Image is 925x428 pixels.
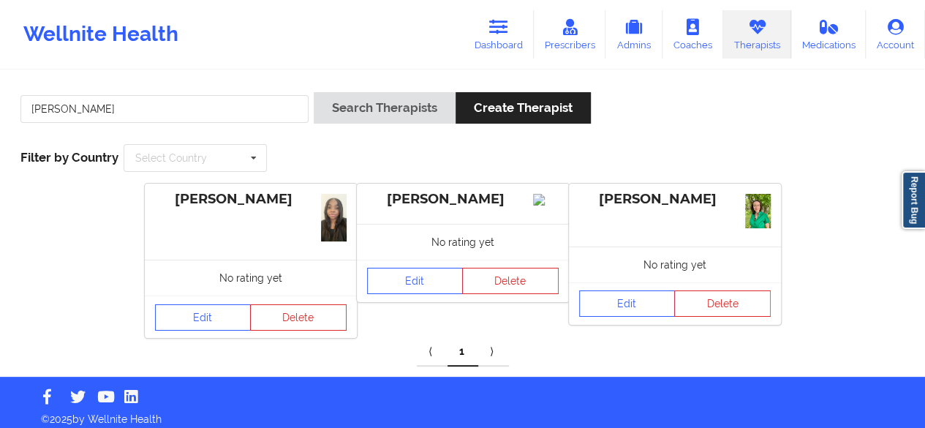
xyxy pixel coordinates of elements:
a: Medications [791,10,867,59]
a: Admins [605,10,662,59]
button: Delete [462,268,559,294]
a: Edit [579,290,676,317]
img: b7a0e288-92d7-41a2-858b-4fc4c1fe400dIMG_9632.jpg [745,194,771,228]
a: Prescribers [534,10,606,59]
a: Previous item [417,337,448,367]
a: Next item [478,337,509,367]
div: [PERSON_NAME] [579,191,771,208]
span: Filter by Country [20,150,118,165]
div: No rating yet [357,224,569,260]
p: © 2025 by Wellnite Health [31,402,894,427]
a: Coaches [662,10,723,59]
div: Pagination Navigation [417,337,509,367]
a: Edit [155,304,252,331]
button: Search Therapists [314,92,456,124]
a: Account [866,10,925,59]
button: Delete [250,304,347,331]
a: Therapists [723,10,791,59]
a: Edit [367,268,464,294]
a: 1 [448,337,478,367]
div: No rating yet [569,247,781,282]
button: Create Therapist [456,92,591,124]
div: No rating yet [145,260,357,296]
img: 20dbb611-6c68-41fd-9d4c-824c086db3f8_15B571AC-FB94-4A95-96CB-F092983D4682.jpeg [321,194,347,241]
div: [PERSON_NAME] [155,191,347,208]
a: Dashboard [464,10,534,59]
img: Image%2Fplaceholer-image.png [533,194,559,206]
a: Report Bug [902,171,925,229]
input: Search Keywords [20,95,309,123]
div: [PERSON_NAME] [367,191,559,208]
div: Select Country [135,153,207,163]
button: Delete [674,290,771,317]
